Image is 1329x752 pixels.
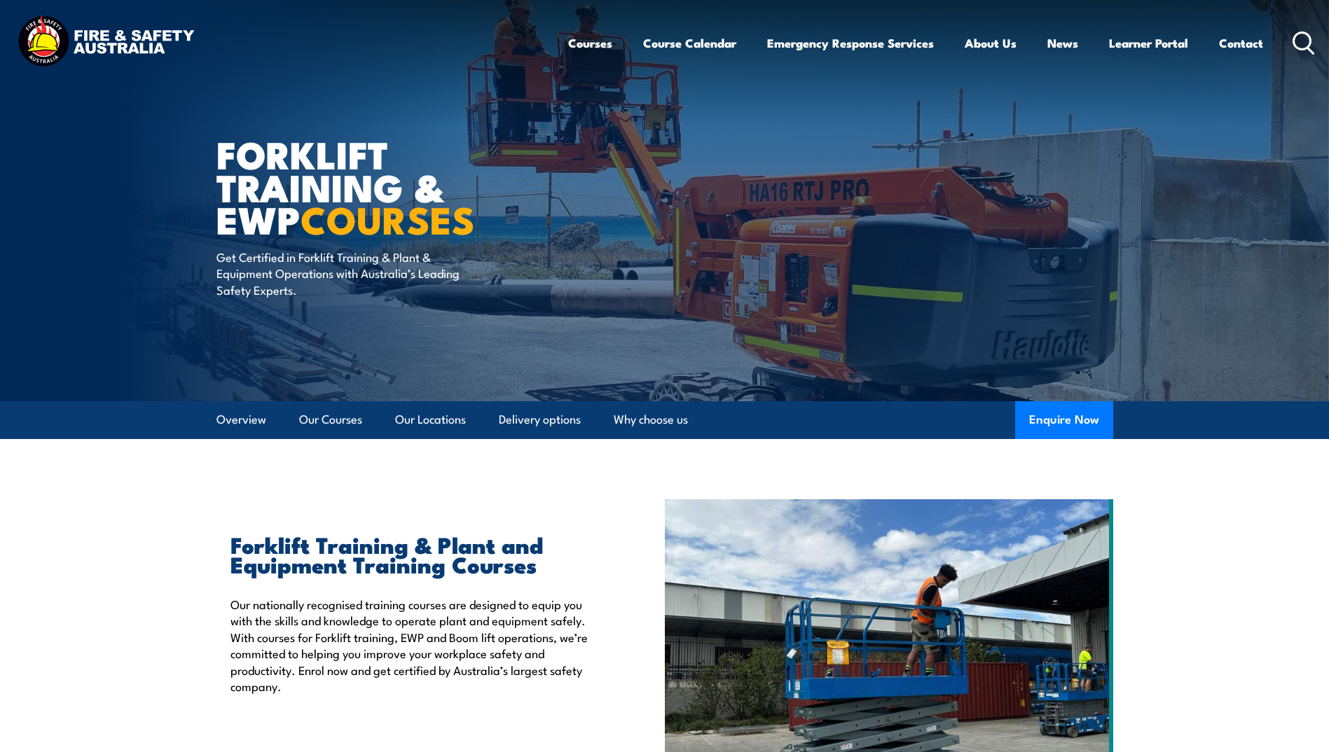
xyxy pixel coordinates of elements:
a: Learner Portal [1109,25,1188,62]
a: Overview [216,401,266,438]
a: Our Locations [395,401,466,438]
a: Contact [1219,25,1263,62]
a: Emergency Response Services [767,25,934,62]
a: Why choose us [614,401,688,438]
strong: COURSES [301,189,475,247]
p: Our nationally recognised training courses are designed to equip you with the skills and knowledg... [230,596,600,694]
a: Our Courses [299,401,362,438]
a: News [1047,25,1078,62]
a: Courses [568,25,612,62]
h1: Forklift Training & EWP [216,137,563,235]
button: Enquire Now [1015,401,1113,439]
h2: Forklift Training & Plant and Equipment Training Courses [230,534,600,573]
a: Course Calendar [643,25,736,62]
a: About Us [965,25,1017,62]
p: Get Certified in Forklift Training & Plant & Equipment Operations with Australia’s Leading Safety... [216,249,472,298]
a: Delivery options [499,401,581,438]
